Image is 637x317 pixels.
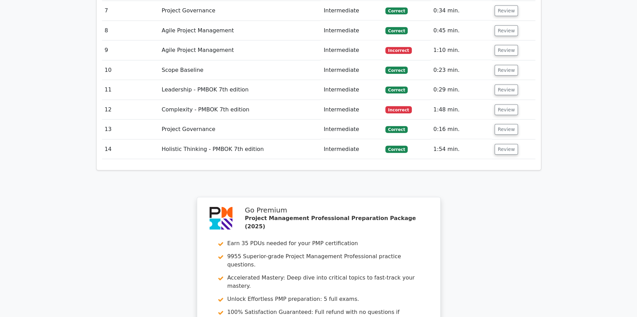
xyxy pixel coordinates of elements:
td: 9 [102,40,159,60]
td: Intermediate [321,139,383,159]
span: Incorrect [385,106,412,113]
button: Review [494,144,518,154]
span: Correct [385,27,408,34]
td: Scope Baseline [159,60,321,80]
button: Review [494,5,518,16]
td: Holistic Thinking - PMBOK 7th edition [159,139,321,159]
td: Leadership - PMBOK 7th edition [159,80,321,99]
td: 1:10 min. [431,40,492,60]
span: Correct [385,86,408,93]
td: 10 [102,60,159,80]
span: Correct [385,7,408,14]
button: Review [494,65,518,75]
td: 0:16 min. [431,119,492,139]
td: Intermediate [321,21,383,40]
span: Correct [385,126,408,133]
td: Project Governance [159,1,321,20]
td: 11 [102,80,159,99]
td: Intermediate [321,100,383,119]
td: 1:54 min. [431,139,492,159]
span: Correct [385,66,408,73]
button: Review [494,25,518,36]
td: Project Governance [159,119,321,139]
td: Agile Project Management [159,40,321,60]
td: 7 [102,1,159,20]
td: 1:48 min. [431,100,492,119]
td: 14 [102,139,159,159]
button: Review [494,84,518,95]
span: Incorrect [385,47,412,54]
td: Complexity - PMBOK 7th edition [159,100,321,119]
td: 0:45 min. [431,21,492,40]
td: Intermediate [321,1,383,20]
td: Intermediate [321,60,383,80]
td: 0:23 min. [431,60,492,80]
td: Intermediate [321,119,383,139]
td: Intermediate [321,40,383,60]
button: Review [494,124,518,134]
td: 0:29 min. [431,80,492,99]
button: Review [494,104,518,115]
td: 0:34 min. [431,1,492,20]
td: Agile Project Management [159,21,321,40]
td: 8 [102,21,159,40]
td: 12 [102,100,159,119]
td: 13 [102,119,159,139]
button: Review [494,45,518,55]
td: Intermediate [321,80,383,99]
span: Correct [385,145,408,152]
